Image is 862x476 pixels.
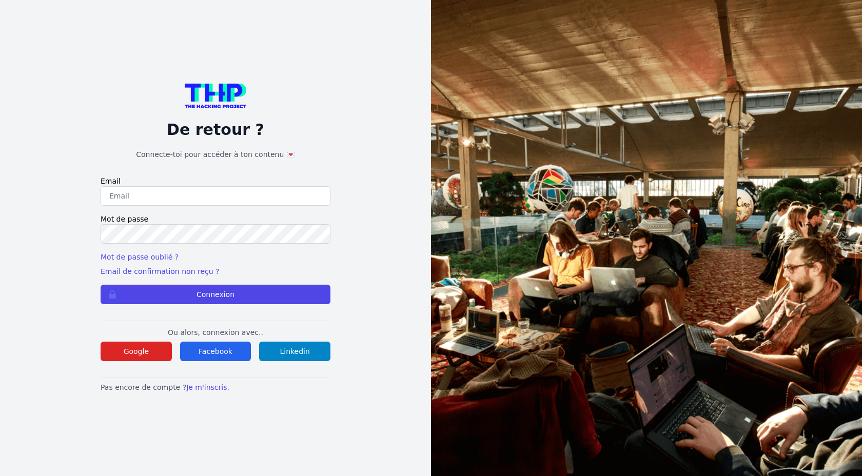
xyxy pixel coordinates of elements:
[101,176,330,186] label: Email
[101,382,330,392] p: Pas encore de compte ?
[101,121,330,139] p: De retour ?
[259,342,330,361] button: Linkedin
[180,342,251,361] button: Facebook
[101,342,172,361] button: Google
[101,285,330,304] button: Connexion
[101,149,330,160] h1: Connecte-toi pour accéder à ton contenu 💌
[101,267,219,275] a: Email de confirmation non reçu ?
[101,253,179,261] a: Mot de passe oublié ?
[101,186,330,206] input: Email
[101,214,330,224] label: Mot de passe
[185,84,246,108] img: logo
[101,327,330,338] p: Ou alors, connexion avec..
[186,383,229,391] a: Je m'inscris.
